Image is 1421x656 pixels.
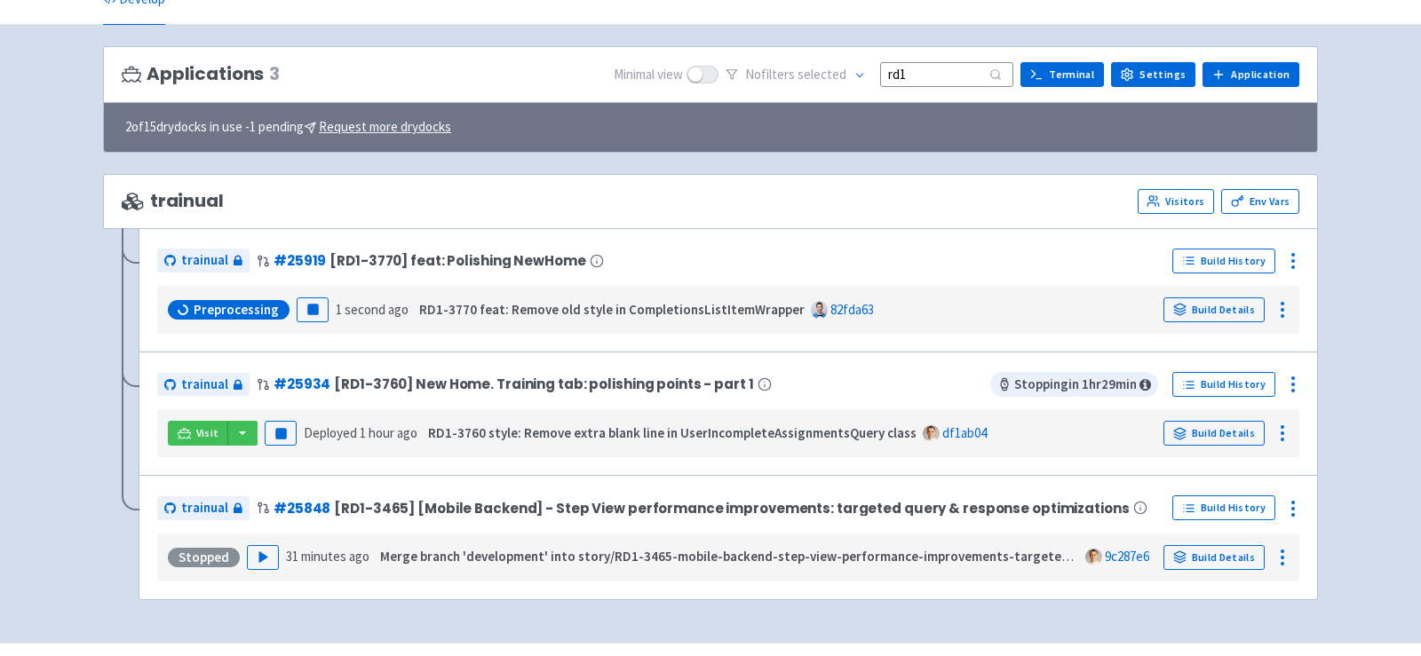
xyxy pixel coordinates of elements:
a: Build History [1172,372,1275,397]
time: 1 second ago [336,301,409,318]
button: Play [247,545,279,570]
a: Build History [1172,249,1275,273]
a: #25848 [274,499,330,518]
a: Terminal [1020,62,1104,87]
a: Visitors [1138,189,1214,214]
span: [RD1-3760] New Home. Training tab: polishing points - part 1 [334,376,753,391]
span: trainual [122,191,224,211]
time: 31 minutes ago [286,548,369,565]
span: trainual [181,498,228,518]
span: Visit [196,426,219,440]
h3: Applications [122,64,280,84]
span: Minimal view [614,65,683,85]
span: Deployed [304,424,417,441]
a: trainual [157,373,250,397]
span: [RD1-3465] [Mobile Backend] - Step View performance improvements: targeted query & response optim... [334,501,1129,516]
time: 1 hour ago [360,424,417,441]
strong: RD1-3770 feat: Remove old style in CompletionsListItemWrapper [419,301,805,318]
button: Pause [265,421,297,446]
span: Stopping in 1 hr 29 min [990,372,1158,397]
span: [RD1-3770] feat: Polishing NewHome [329,253,585,268]
span: 3 [269,64,280,84]
button: Pause [297,297,329,322]
a: trainual [157,249,250,273]
u: Request more drydocks [319,118,451,135]
a: trainual [157,496,250,520]
a: Settings [1111,62,1195,87]
strong: RD1-3760 style: Remove extra blank line in UserIncompleteAssignmentsQuery class [428,424,917,441]
a: 9c287e6 [1105,548,1149,565]
a: Build Details [1163,545,1265,570]
span: trainual [181,375,228,395]
a: Visit [168,421,228,446]
a: Build Details [1163,297,1265,322]
a: Build Details [1163,421,1265,446]
span: Preprocessing [194,301,279,319]
a: Build History [1172,495,1275,520]
div: Stopped [168,548,240,567]
a: df1ab04 [942,424,987,441]
span: selected [798,66,846,83]
strong: Merge branch 'development' into story/RD1-3465-mobile-backend-step-view-performance-improvements-... [380,548,1258,565]
a: Env Vars [1221,189,1299,214]
input: Search... [880,62,1013,86]
a: #25919 [274,251,326,270]
span: 2 of 15 drydocks in use - 1 pending [125,117,451,138]
a: #25934 [274,375,330,393]
a: Application [1203,62,1299,87]
a: 82fda63 [830,301,874,318]
span: No filter s [745,65,846,85]
span: trainual [181,250,228,271]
